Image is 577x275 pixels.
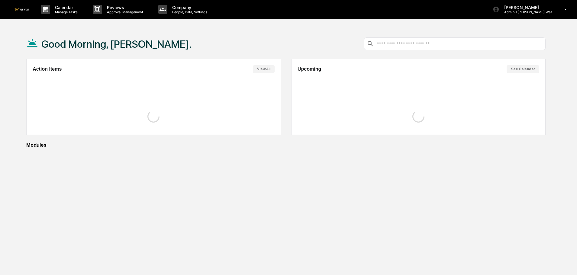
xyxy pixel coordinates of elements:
[167,5,210,10] p: Company
[499,10,556,14] p: Admin • [PERSON_NAME] Wealth Management
[102,5,146,10] p: Reviews
[33,66,62,72] h2: Action Items
[499,5,556,10] p: [PERSON_NAME]
[15,8,29,11] img: logo
[50,10,81,14] p: Manage Tasks
[167,10,210,14] p: People, Data, Settings
[507,65,539,73] button: See Calendar
[41,38,192,50] h1: Good Morning, [PERSON_NAME].
[253,65,275,73] button: View All
[298,66,321,72] h2: Upcoming
[26,142,546,148] div: Modules
[50,5,81,10] p: Calendar
[102,10,146,14] p: Approval Management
